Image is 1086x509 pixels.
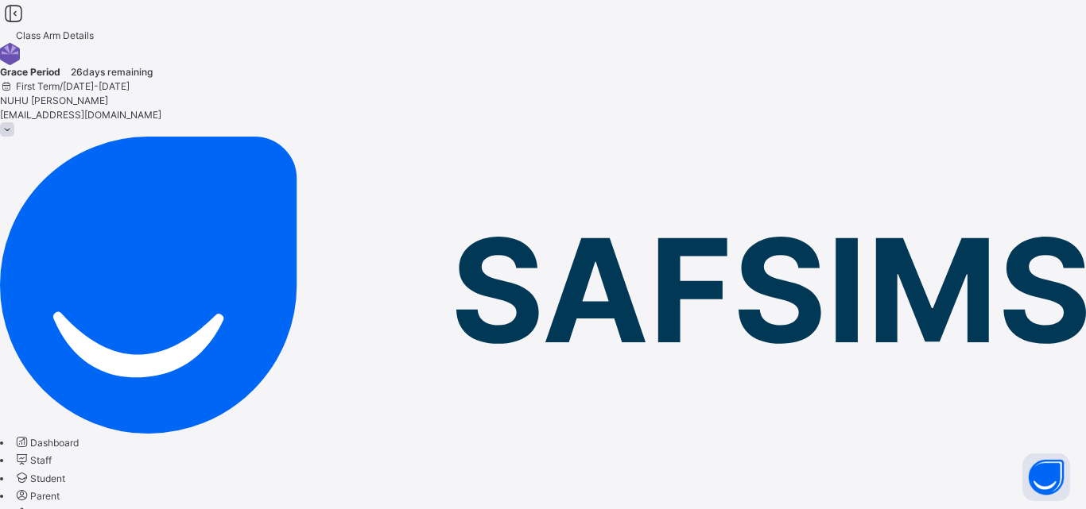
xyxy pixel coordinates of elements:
a: Student [14,472,65,484]
span: Dashboard [30,437,79,449]
span: Student [30,472,65,484]
span: Staff [30,454,52,466]
span: 26 days remaining [71,66,153,78]
a: Dashboard [14,437,79,449]
a: Parent [14,490,60,502]
span: Class Arm Details [16,29,94,41]
a: Staff [14,454,52,466]
button: Open asap [1022,453,1070,501]
span: Parent [30,490,60,502]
